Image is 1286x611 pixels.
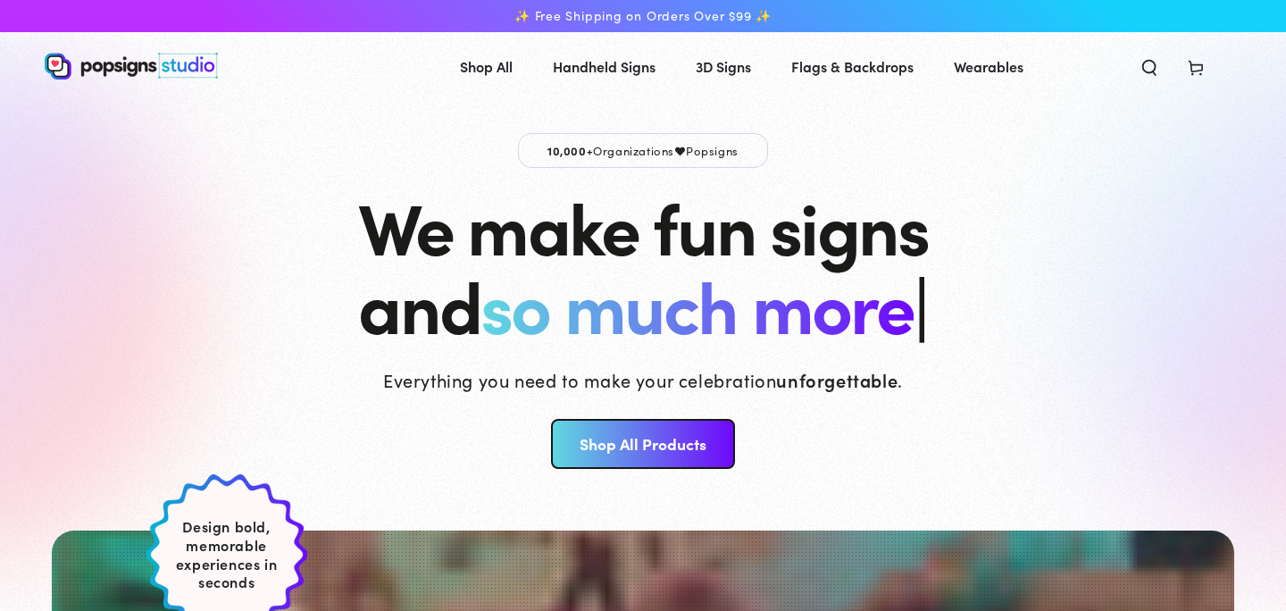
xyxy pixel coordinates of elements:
[682,43,764,90] a: 3D Signs
[551,419,734,469] a: Shop All Products
[954,54,1023,80] span: Wearables
[358,186,928,343] h1: We make fun signs and
[696,54,751,80] span: 3D Signs
[914,253,927,354] span: |
[553,54,656,80] span: Handheld Signs
[547,142,593,158] span: 10,000+
[778,43,927,90] a: Flags & Backdrops
[460,54,513,80] span: Shop All
[45,53,218,80] img: Popsigns Studio
[539,43,669,90] a: Handheld Signs
[480,254,914,353] span: so much more
[518,133,768,168] p: Organizations Popsigns
[1126,46,1173,86] summary: Search our site
[383,367,903,392] p: Everything you need to make your celebration .
[514,8,772,24] span: ✨ Free Shipping on Orders Over $99 ✨
[791,54,914,80] span: Flags & Backdrops
[940,43,1037,90] a: Wearables
[776,367,898,392] strong: unforgettable
[447,43,526,90] a: Shop All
